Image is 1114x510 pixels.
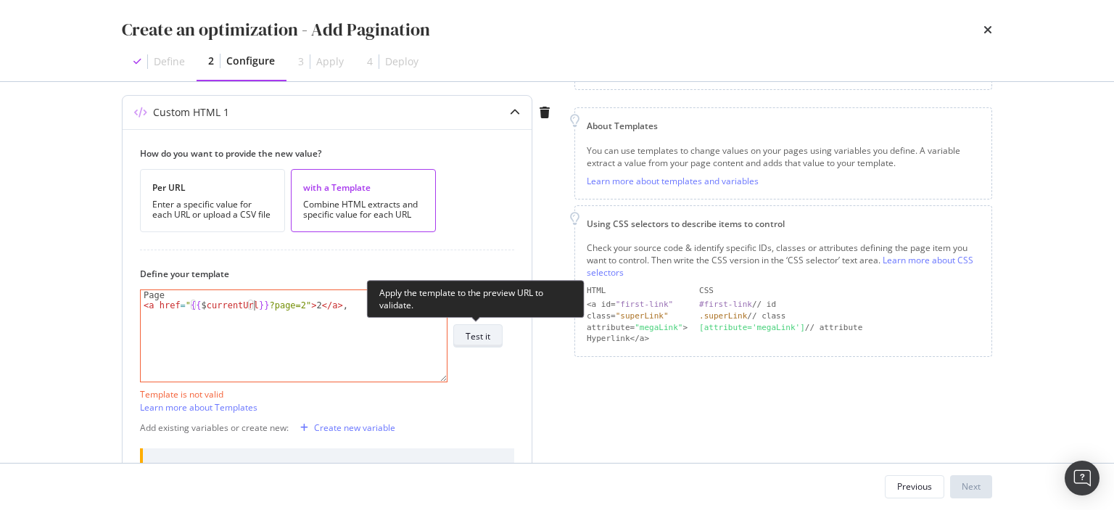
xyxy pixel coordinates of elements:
[587,144,980,169] div: You can use templates to change values on your pages using variables you define. A variable extra...
[587,322,688,334] div: attribute= >
[140,421,289,434] div: Add existing variables or create new:
[587,254,973,279] a: Learn more about CSS selectors
[122,17,430,42] div: Create an optimization - Add Pagination
[385,54,418,69] div: Deploy
[226,54,275,68] div: Configure
[208,54,214,68] div: 2
[466,330,490,342] div: Test it
[635,323,682,332] div: "megaLink"
[587,120,980,132] div: About Templates
[950,475,992,498] button: Next
[962,480,981,493] div: Next
[699,322,980,334] div: // attribute
[154,54,185,69] div: Define
[587,310,688,322] div: class=
[587,299,688,310] div: <a id=
[453,324,503,347] button: Test it
[699,299,980,310] div: // id
[616,311,669,321] div: "superLink"
[587,333,688,345] div: Hyperlink</a>
[587,175,759,187] a: Learn more about templates and variables
[699,311,747,321] div: .superLink
[699,285,980,297] div: CSS
[587,285,688,297] div: HTML
[983,17,992,42] div: times
[616,300,673,309] div: "first-link"
[176,460,330,474] div: unknown block tag: $currentUrl
[294,416,395,440] button: Create new variable
[303,200,424,220] div: Combine HTML extracts and specific value for each URL
[367,280,585,318] div: Apply the template to the preview URL to validate.
[152,181,273,194] div: Per URL
[587,242,980,279] div: Check your source code & identify specific IDs, classes or attributes defining the page item you ...
[140,388,514,400] div: Template is not valid
[140,268,503,280] label: Define your template
[699,300,752,309] div: #first-link
[152,200,273,220] div: Enter a specific value for each URL or upload a CSV file
[298,54,304,69] div: 3
[699,310,980,322] div: // class
[897,480,932,493] div: Previous
[316,54,344,69] div: Apply
[367,54,373,69] div: 4
[153,105,229,120] div: Custom HTML 1
[699,323,805,332] div: [attribute='megaLink']
[140,401,257,414] a: Learn more about Templates
[1065,461,1099,495] div: Open Intercom Messenger
[587,218,980,230] div: Using CSS selectors to describe items to control
[885,475,944,498] button: Previous
[303,181,424,194] div: with a Template
[140,147,503,160] label: How do you want to provide the new value?
[314,421,395,434] div: Create new variable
